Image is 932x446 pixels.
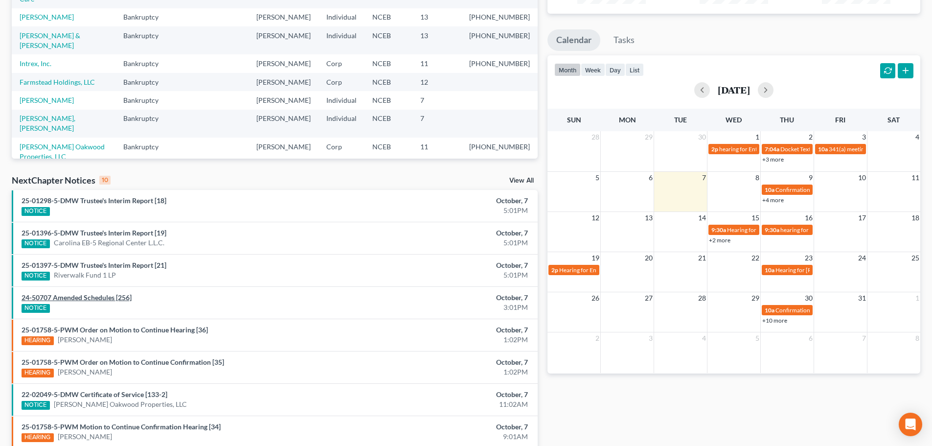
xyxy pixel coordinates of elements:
[648,172,654,184] span: 6
[318,26,364,54] td: Individual
[711,226,726,234] span: 9:30a
[22,358,224,366] a: 25-01758-5-PWM Order on Motion to Continue Confirmation [35]
[804,292,814,304] span: 30
[861,332,867,344] span: 7
[249,54,318,72] td: [PERSON_NAME]
[12,174,111,186] div: NextChapter Notices
[727,226,908,234] span: Hearing for [PERSON_NAME] [PERSON_NAME] and [PERSON_NAME]
[591,212,600,224] span: 12
[364,73,412,91] td: NCEB
[364,26,412,54] td: NCEB
[750,212,760,224] span: 15
[461,8,538,26] td: [PHONE_NUMBER]
[804,212,814,224] span: 16
[364,138,412,165] td: NCEB
[605,63,625,76] button: day
[364,110,412,138] td: NCEB
[54,399,187,409] a: [PERSON_NAME] Oakwood Properties, LLC
[58,367,112,377] a: [PERSON_NAME]
[365,260,528,270] div: October, 7
[22,336,54,345] div: HEARING
[22,196,166,205] a: 25-01298-5-DMW Trustee's Interim Report [18]
[726,116,742,124] span: Wed
[750,252,760,264] span: 22
[365,270,528,280] div: 5:01PM
[765,226,779,234] span: 9:30a
[364,8,412,26] td: NCEB
[22,423,221,431] a: 25-01758-5-PWM Motion to Continue Confirmation Hearing [34]
[711,145,718,153] span: 2p
[547,29,600,51] a: Calendar
[22,261,166,269] a: 25-01397-5-DMW Trustee's Interim Report [21]
[644,212,654,224] span: 13
[249,91,318,109] td: [PERSON_NAME]
[775,186,887,193] span: Confirmation hearing for [PERSON_NAME]
[644,252,654,264] span: 20
[115,91,177,109] td: Bankruptcy
[365,325,528,335] div: October, 7
[857,212,867,224] span: 17
[808,172,814,184] span: 9
[648,332,654,344] span: 3
[861,131,867,143] span: 3
[22,433,54,442] div: HEARING
[591,131,600,143] span: 28
[365,367,528,377] div: 1:02PM
[619,116,636,124] span: Mon
[509,177,534,184] a: View All
[625,63,644,76] button: list
[591,292,600,304] span: 26
[754,131,760,143] span: 1
[887,116,900,124] span: Sat
[910,172,920,184] span: 11
[697,131,707,143] span: 30
[709,236,730,244] a: +2 more
[365,432,528,442] div: 9:01AM
[365,357,528,367] div: October, 7
[249,26,318,54] td: [PERSON_NAME]
[780,145,821,153] span: Docket Text: for
[412,54,461,72] td: 11
[20,78,95,86] a: Farmstead Holdings, LLC
[412,73,461,91] td: 12
[701,332,707,344] span: 4
[780,226,847,234] span: hearing for BIOMILQ, Inc.
[365,293,528,303] div: October, 7
[762,156,784,163] a: +3 more
[697,252,707,264] span: 21
[808,131,814,143] span: 2
[914,332,920,344] span: 8
[365,228,528,238] div: October, 7
[115,54,177,72] td: Bankruptcy
[22,401,50,410] div: NOTICE
[249,110,318,138] td: [PERSON_NAME]
[804,252,814,264] span: 23
[365,390,528,399] div: October, 7
[58,335,112,345] a: [PERSON_NAME]
[754,332,760,344] span: 5
[58,432,112,442] a: [PERSON_NAME]
[910,212,920,224] span: 18
[762,196,784,204] a: +4 more
[910,252,920,264] span: 25
[762,317,787,324] a: +10 more
[99,176,111,185] div: 10
[412,91,461,109] td: 7
[605,29,643,51] a: Tasks
[318,110,364,138] td: Individual
[22,369,54,377] div: HEARING
[701,172,707,184] span: 7
[54,238,164,248] a: Carolina EB-5 Regional Center L.L.C.
[697,292,707,304] span: 28
[594,172,600,184] span: 5
[644,131,654,143] span: 29
[857,292,867,304] span: 31
[899,413,922,436] div: Open Intercom Messenger
[22,390,167,399] a: 22-02049-5-DMW Certificate of Service [133-2]
[559,266,668,274] span: Hearing for Entecco Filter Technology, Inc.
[22,293,132,302] a: 24-50707 Amended Schedules [256]
[829,145,876,153] span: 341(a) meeting for
[775,306,840,314] span: Confirmation hearing for
[857,172,867,184] span: 10
[765,306,774,314] span: 10a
